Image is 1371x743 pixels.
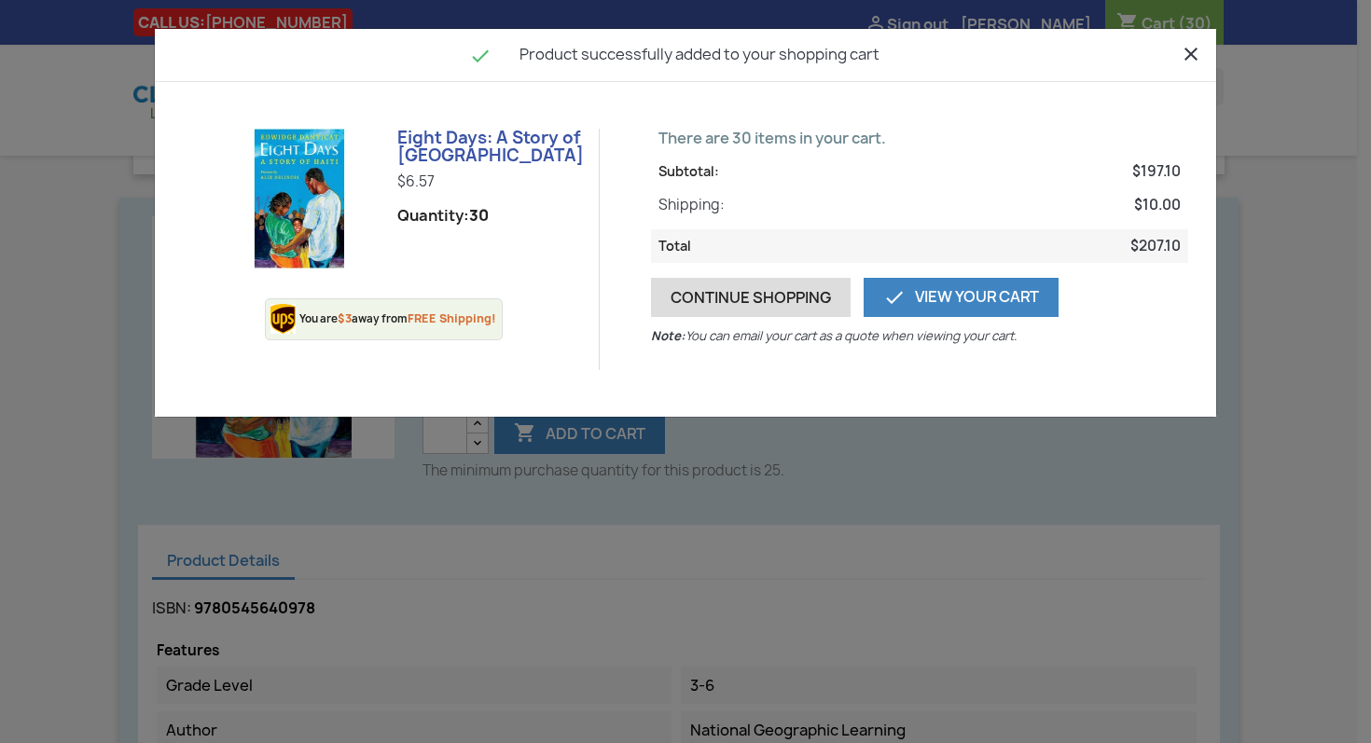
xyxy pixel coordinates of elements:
[169,43,1202,67] h4: Product successfully added to your shopping cart
[469,45,492,67] i: 
[651,326,1024,345] p: You can email your cart as a quote when viewing your cart.
[397,206,489,225] span: Quantity:
[658,237,691,255] span: Total
[1130,237,1181,255] span: $207.10
[651,129,1188,147] p: There are 30 items in your cart.
[651,278,851,317] button: Continue shopping
[270,304,299,334] img: ups.png
[397,129,584,166] h6: Eight Days: A Story of [GEOGRAPHIC_DATA]
[1132,162,1181,181] span: $197.10
[469,205,489,226] strong: 30
[658,196,725,214] span: Shipping:
[408,310,496,326] span: FREE Shipping!
[1180,43,1202,65] i: close
[397,172,584,191] p: $6.57
[229,129,369,268] img: Eight Days: A Story of Haiti
[651,326,685,345] b: Note:
[864,278,1059,317] a: View Your Cart
[1180,41,1202,65] button: Close
[883,286,906,309] i: 
[338,310,352,326] span: $3
[299,310,496,328] div: You are away from
[658,162,719,181] span: Subtotal:
[1134,196,1181,214] span: $10.00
